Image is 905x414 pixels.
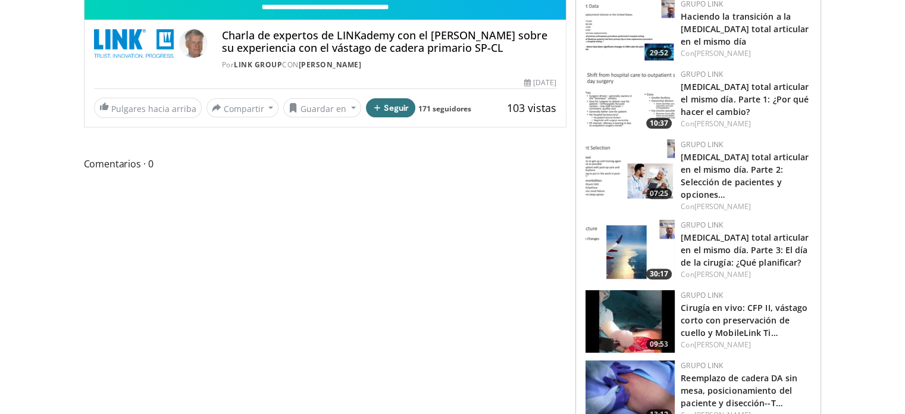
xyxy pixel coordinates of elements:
[681,201,694,211] font: Con
[681,220,723,230] a: Grupo LINK
[179,29,208,58] img: Avatar
[206,98,279,117] button: Compartir
[84,157,141,170] font: Comentarios
[94,29,174,58] img: Grupo LINK
[148,157,154,170] font: 0
[681,372,797,409] a: Reemplazo de cadera DA sin mesa, posicionamiento del paciente y disección--T…
[94,98,202,118] a: Pulgares hacia arriba
[507,101,556,115] font: 103 vistas
[681,290,723,300] a: Grupo LINK
[234,60,282,70] a: LINK Group
[681,340,694,350] font: Con
[694,48,750,58] a: [PERSON_NAME]
[585,69,675,132] img: fba2df88-bc35-4888-9c82-df464eb51df4.png.150x105_q85_crop-smart_upscale.png
[418,104,471,114] a: 171 seguidores
[222,28,547,55] font: Charla de expertos de LINKademy con el [PERSON_NAME] sobre su experiencia con el vástago de cader...
[585,290,675,353] img: d058d264-2ff0-415f-9447-23dc16e8aa8d.150x105_q85_crop-smart_upscale.jpg
[366,98,416,117] button: Seguir
[224,102,264,114] font: Compartir
[650,118,668,128] font: 10:37
[681,302,807,338] a: Cirugía en vivo: CFP II, vástago corto con preservación de cuello y MobileLink Ti…
[650,188,668,198] font: 07:25
[384,102,408,113] font: Seguir
[585,69,675,132] a: 10:37
[681,360,723,371] a: Grupo LINK
[650,48,668,58] font: 29:52
[681,81,809,117] a: [MEDICAL_DATA] total articular el mismo día. Parte 1: ¿Por qué hacer el cambio?
[585,220,675,282] img: 376f5d71-edc6-4b0b-8645-19e21fb802fd.png.150x105_q85_crop-smart_upscale.png
[650,269,668,279] font: 30:17
[694,201,750,211] a: [PERSON_NAME]
[681,139,723,150] a: Grupo LINK
[681,269,694,279] font: Con
[650,339,668,349] font: 09:53
[222,60,234,70] font: Por
[681,48,694,58] font: Con
[585,139,675,202] img: 9da5dc5c-956f-47ce-a4b9-9019c18b7d49.png.150x105_q85_crop-smart_upscale.png
[694,269,750,279] a: [PERSON_NAME]
[282,60,299,70] font: CON
[694,340,750,350] a: [PERSON_NAME]
[533,77,556,88] font: [DATE]
[585,139,675,202] a: 07:25
[681,232,809,268] a: [MEDICAL_DATA] total articular en el mismo día. Parte 3: El día de la cirugía: ¿Qué planificar?
[299,60,362,70] a: [PERSON_NAME]
[681,151,809,200] a: [MEDICAL_DATA] total articular en el mismo día. Parte 2: Selección de pacientes y opciones…
[283,98,361,117] button: Guardar en
[300,102,346,114] font: Guardar en
[694,119,750,129] a: [PERSON_NAME]
[585,290,675,353] a: 09:53
[681,119,694,129] font: Con
[681,11,809,47] a: Haciendo la transición a la [MEDICAL_DATA] total articular en el mismo día
[111,103,196,114] font: Pulgares hacia arriba
[681,69,723,79] a: Grupo LINK
[585,220,675,282] a: 30:17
